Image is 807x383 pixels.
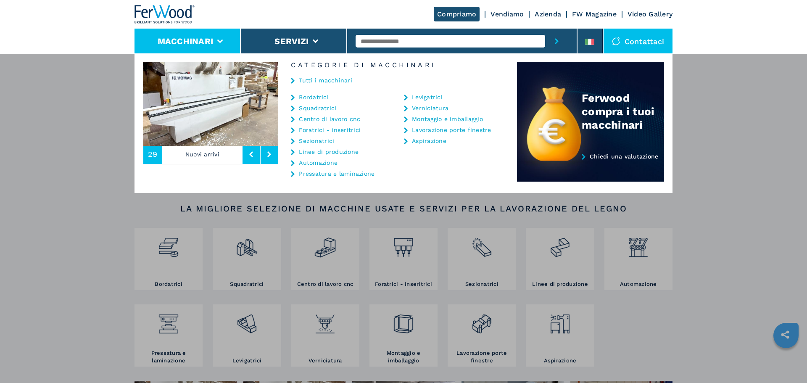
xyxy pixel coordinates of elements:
[134,5,195,24] img: Ferwood
[491,10,524,18] a: Vendiamo
[412,138,446,144] a: Aspirazione
[535,10,561,18] a: Azienda
[517,153,664,182] a: Chiedi una valutazione
[148,151,158,158] span: 29
[299,116,360,122] a: Centro di lavoro cnc
[628,10,672,18] a: Video Gallery
[612,37,620,45] img: Contattaci
[299,171,374,177] a: Pressatura e laminazione
[299,105,336,111] a: Squadratrici
[162,145,243,164] p: Nuovi arrivi
[412,105,448,111] a: Verniciatura
[604,29,673,54] div: Contattaci
[412,116,483,122] a: Montaggio e imballaggio
[412,94,443,100] a: Levigatrici
[299,160,338,166] a: Automazione
[299,149,359,155] a: Linee di produzione
[299,77,352,83] a: Tutti i macchinari
[582,91,664,132] div: Ferwood compra i tuoi macchinari
[299,138,334,144] a: Sezionatrici
[572,10,617,18] a: FW Magazine
[299,127,361,133] a: Foratrici - inseritrici
[545,29,568,54] button: submit-button
[412,127,491,133] a: Lavorazione porte finestre
[278,62,517,69] h6: Categorie di Macchinari
[158,36,214,46] button: Macchinari
[299,94,329,100] a: Bordatrici
[143,62,278,146] img: image
[434,7,480,21] a: Compriamo
[274,36,309,46] button: Servizi
[278,62,414,146] img: image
